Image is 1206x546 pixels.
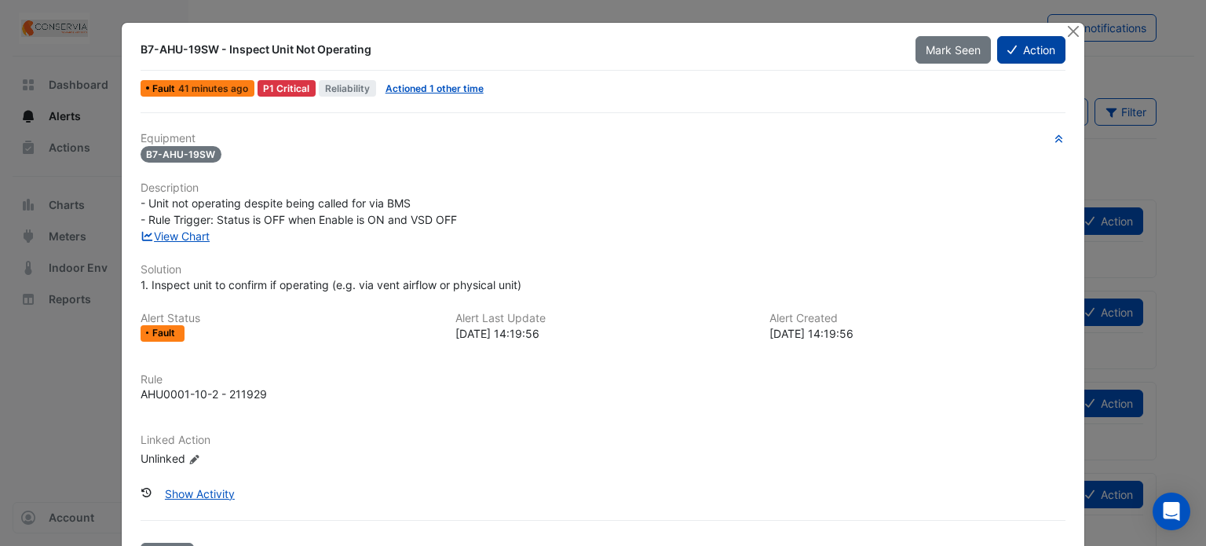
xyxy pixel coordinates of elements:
h6: Alert Created [769,312,1065,325]
div: [DATE] 14:19:56 [769,325,1065,342]
div: B7-AHU-19SW - Inspect Unit Not Operating [141,42,897,57]
span: B7-AHU-19SW [141,146,222,163]
a: View Chart [141,229,210,243]
h6: Solution [141,263,1066,277]
h6: Description [141,181,1066,195]
button: Show Activity [155,480,245,508]
fa-icon: Edit Linked Action [188,453,200,465]
span: - Unit not operating despite being called for via BMS - Rule Trigger: Status is OFF when Enable i... [141,196,457,226]
h6: Alert Status [141,312,437,325]
div: P1 Critical [258,80,316,97]
div: AHU0001-10-2 - 211929 [141,386,267,402]
h6: Rule [141,373,1066,387]
h6: Alert Last Update [455,312,751,325]
span: Reliability [319,80,376,97]
span: 1. Inspect unit to confirm if operating (e.g. via vent airflow or physical unit) [141,278,521,291]
button: Action [997,36,1065,64]
span: Fault [152,328,178,338]
h6: Linked Action [141,434,1066,447]
div: Open Intercom Messenger [1153,493,1190,530]
button: Close [1065,23,1081,39]
h6: Equipment [141,132,1066,145]
span: Fault [152,84,178,93]
button: Mark Seen [915,36,991,64]
span: Mark Seen [926,43,981,57]
span: Tue 23-Sep-2025 14:19 AEST [178,82,248,94]
a: Actioned 1 other time [386,82,484,94]
div: [DATE] 14:19:56 [455,325,751,342]
div: Unlinked [141,450,329,467]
